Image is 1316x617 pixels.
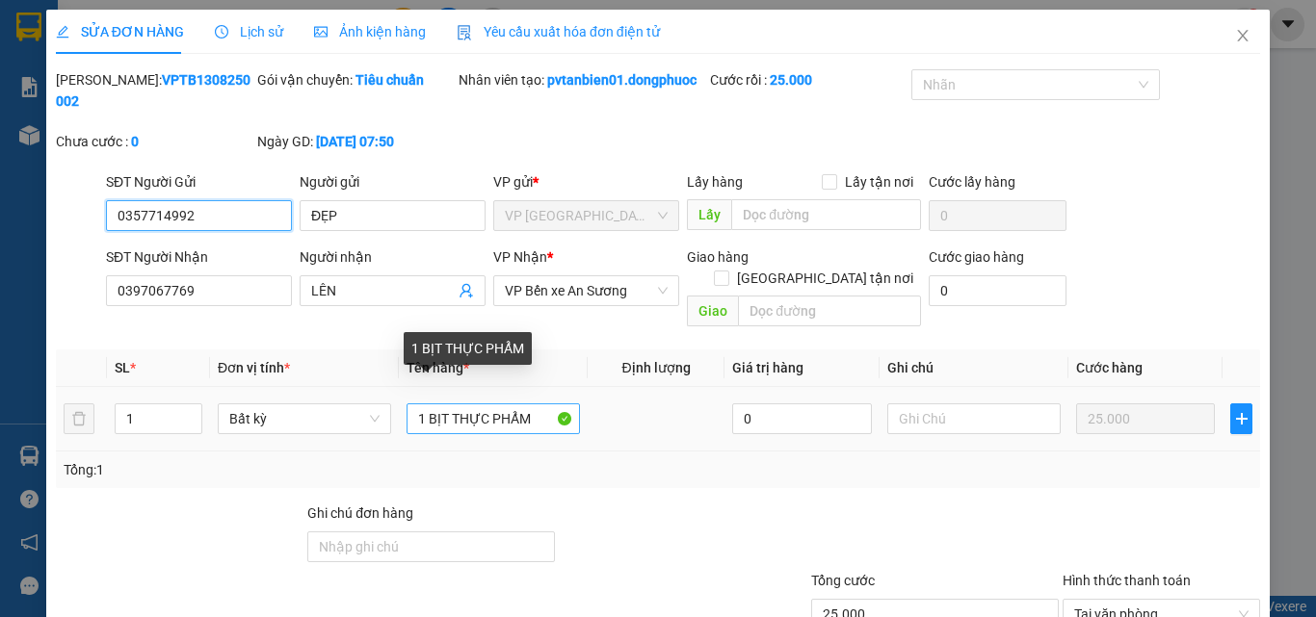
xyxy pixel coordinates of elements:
span: Bến xe [GEOGRAPHIC_DATA] [152,31,259,55]
span: In ngày: [6,140,118,151]
div: Cước rồi : [710,69,908,90]
span: picture [314,25,328,39]
span: Cước hàng [1076,360,1143,375]
span: Định lượng [621,360,690,375]
input: Dọc đường [731,199,921,230]
div: Tổng: 1 [64,459,510,480]
button: delete [64,403,94,434]
span: [GEOGRAPHIC_DATA] tận nơi [729,268,921,289]
input: VD: Bàn, Ghế [407,403,580,434]
input: Dọc đường [738,296,921,326]
span: Đơn vị tính [218,360,290,375]
div: Nhân viên tạo: [459,69,706,90]
button: plus [1230,403,1252,434]
span: plus [1231,411,1251,426]
input: Ghi chú đơn hàng [307,531,555,562]
span: edit [56,25,69,39]
span: close [1235,28,1250,43]
div: SĐT Người Gửi [106,171,292,193]
div: Người gửi [300,171,486,193]
span: [PERSON_NAME]: [6,124,201,136]
div: Chưa cước : [56,131,253,152]
label: Cước giao hàng [929,249,1024,265]
button: Close [1216,10,1270,64]
div: 1 BỊT THỰC PHẨM [404,332,532,365]
span: Hotline: 19001152 [152,86,236,97]
input: 0 [1076,403,1215,434]
span: Ảnh kiện hàng [314,24,426,39]
b: 25.000 [770,72,812,88]
input: Cước giao hàng [929,275,1066,306]
span: VP Bến xe An Sương [505,276,668,305]
div: VP gửi [493,171,679,193]
span: 07:50:52 [DATE] [42,140,118,151]
span: VP Nhận [493,249,547,265]
span: Giá trị hàng [732,360,803,375]
span: SỬA ĐƠN HÀNG [56,24,184,39]
div: Người nhận [300,246,486,268]
div: SĐT Người Nhận [106,246,292,268]
span: VP Tân Biên [505,201,668,230]
b: [DATE] 07:50 [316,134,394,149]
span: Lịch sử [215,24,283,39]
input: Ghi Chú [887,403,1061,434]
div: [PERSON_NAME]: [56,69,253,112]
div: Gói vận chuyển: [257,69,455,90]
label: Hình thức thanh toán [1063,573,1191,588]
span: SL [115,360,130,375]
span: Giao hàng [687,249,749,265]
b: 0 [131,134,139,149]
b: Tiêu chuẩn [355,72,424,88]
b: pvtanbien01.dongphuoc [547,72,697,88]
span: Yêu cầu xuất hóa đơn điện tử [457,24,660,39]
th: Ghi chú [880,349,1068,387]
span: Bất kỳ [229,404,380,433]
span: Lấy [687,199,731,230]
span: Giao [687,296,738,326]
img: icon [457,25,472,40]
span: ----------------------------------------- [52,104,236,119]
label: Ghi chú đơn hàng [307,505,413,521]
span: Tổng cước [811,573,875,588]
span: Lấy tận nơi [837,171,921,193]
strong: ĐỒNG PHƯỚC [152,11,264,27]
label: Cước lấy hàng [929,174,1015,190]
span: 01 Võ Văn Truyện, KP.1, Phường 2 [152,58,265,82]
span: user-add [459,283,474,298]
span: clock-circle [215,25,228,39]
span: VPTB1308250002 [96,122,202,137]
div: Ngày GD: [257,131,455,152]
span: Lấy hàng [687,174,743,190]
img: logo [7,12,92,96]
input: Cước lấy hàng [929,200,1066,231]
